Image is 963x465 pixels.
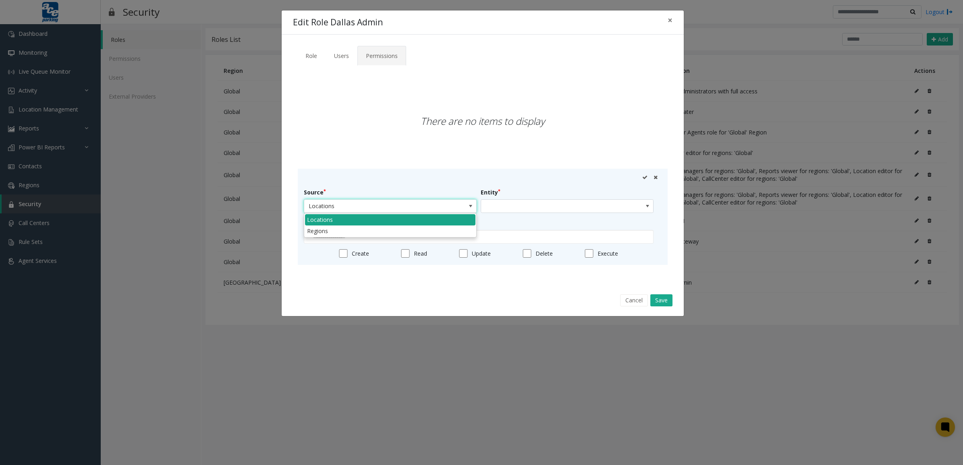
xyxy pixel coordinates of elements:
[472,249,491,258] label: Update
[668,14,672,26] span: ×
[304,200,442,213] span: Locations
[366,52,398,60] span: Permissions
[414,249,427,258] label: Read
[662,10,678,30] button: Close
[305,214,475,225] li: Locations
[293,16,383,29] h4: Edit Role Dallas Admin
[297,46,668,60] ul: Tabs
[598,249,618,258] label: Execute
[620,294,648,306] button: Cancel
[298,74,668,169] div: There are no items to display
[304,188,326,196] label: Source
[305,52,317,60] span: Role
[481,188,500,196] label: Entity
[334,52,349,60] span: Users
[535,249,553,258] label: Delete
[650,294,672,306] button: Save
[352,249,369,258] label: Create
[305,225,475,236] li: Regions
